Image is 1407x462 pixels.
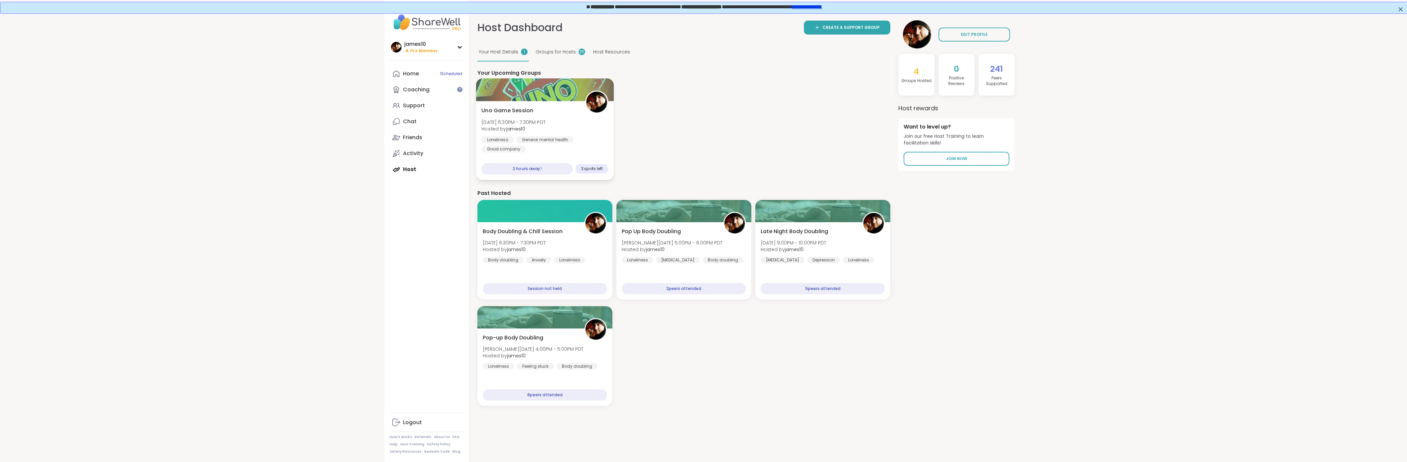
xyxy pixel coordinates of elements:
[390,82,464,98] a: Coaching
[724,213,745,233] img: james10
[479,48,518,55] span: Your Host Details
[404,41,438,48] div: james10
[581,166,603,171] span: 3 spots left
[622,239,722,246] span: [PERSON_NAME][DATE] 5:00PM - 6:00PM PDT
[990,63,1003,75] span: 241
[904,133,1009,146] span: Join our free Host Training to learn facilitation skills!
[507,352,526,359] b: james10
[477,20,563,35] h1: Host Dashboard
[434,435,450,439] a: About Us
[481,119,546,126] span: [DATE] 6:30PM - 7:30PM PDT
[507,246,526,253] b: james10
[593,48,630,55] span: Host Resources
[622,228,681,235] span: Pop Up Body Doubling
[914,66,919,77] span: 4
[483,346,583,352] span: [PERSON_NAME][DATE] 4:00PM - 5:00PM PDT
[481,163,573,175] div: 2 hours away!
[483,239,546,246] span: [DATE] 6:30PM - 7:30PM PDT
[703,257,743,263] div: Body doubling
[483,228,563,235] span: Body Doubling & Chill Session
[452,449,460,454] a: Blog
[585,319,606,340] img: james10
[521,48,528,55] div: 1
[427,442,450,447] a: Safety Policy
[904,152,1009,166] a: Join Now
[785,246,804,253] b: james10
[390,66,464,82] a: Home1Scheduled
[954,63,959,75] span: 0
[415,435,431,439] a: Referrals
[622,257,653,263] div: Loneliness
[536,48,576,55] span: Groups for Hosts
[843,257,874,263] div: Loneliness
[823,25,880,31] span: Create a support group
[901,78,932,84] h4: Groups Hosted
[483,363,514,370] div: Loneliness
[452,435,459,439] a: FAQ
[761,257,805,263] div: [MEDICAL_DATA]
[904,123,1009,131] h4: Want to level up?
[981,75,1012,87] h4: Peers Supported
[586,92,607,113] img: james10
[939,28,1010,42] a: EDIT PROFILE
[403,150,423,157] div: Activity
[390,130,464,145] a: Friends
[390,435,412,439] a: How It Works
[440,71,462,76] span: 1 Scheduled
[403,118,417,125] div: Chat
[400,442,424,447] a: Host Training
[483,246,546,253] span: Hosted by
[481,107,533,115] span: Uno Game Session
[457,87,462,92] iframe: Spotlight
[557,363,597,370] div: Body doubling
[390,98,464,114] a: Support
[804,21,890,35] a: Create a support group
[761,246,826,253] span: Hosted by
[481,137,514,143] div: Loneliness
[761,283,885,294] div: 5 peers attended
[481,126,546,132] span: Hosted by
[483,334,543,342] span: Pop-up Body Doubling
[761,228,828,235] span: Late Night Body Doubling
[622,246,722,253] span: Hosted by
[554,257,585,263] div: Loneliness
[390,114,464,130] a: Chat
[391,42,402,52] img: james10
[646,246,665,253] b: james10
[483,283,607,294] div: Session not held
[483,389,607,401] div: 6 peers attended
[390,449,422,454] a: Safety Resources
[477,69,890,77] h4: Your Upcoming Groups
[517,363,554,370] div: Feeling stuck
[424,449,450,454] a: Redeem Code
[403,70,419,77] div: Home
[863,213,884,233] img: james10
[585,213,606,233] img: james10
[390,442,398,447] a: Help
[403,419,422,426] div: Logout
[898,104,1015,113] h3: Host rewards
[903,20,931,48] img: james10
[961,32,988,38] span: EDIT PROFILE
[390,145,464,161] a: Activity
[807,257,840,263] div: Depression
[941,75,972,87] h4: Positive Review s
[403,134,422,141] div: Friends
[946,156,967,162] span: Join Now
[656,257,700,263] div: [MEDICAL_DATA]
[403,86,430,93] div: Coaching
[578,48,585,55] div: 25
[481,146,526,152] div: Good company
[403,102,425,109] div: Support
[483,352,583,359] span: Hosted by
[483,257,524,263] div: Body doubling
[516,137,574,143] div: General mental health
[506,126,525,132] b: james10
[390,11,464,34] img: ShareWell Nav Logo
[477,190,890,197] h4: Past Hosted
[761,239,826,246] span: [DATE] 9:00PM - 10:00PM PDT
[390,415,464,430] a: Logout
[526,257,551,263] div: Anxiety
[622,283,746,294] div: 2 peers attended
[410,48,438,54] span: Pro Member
